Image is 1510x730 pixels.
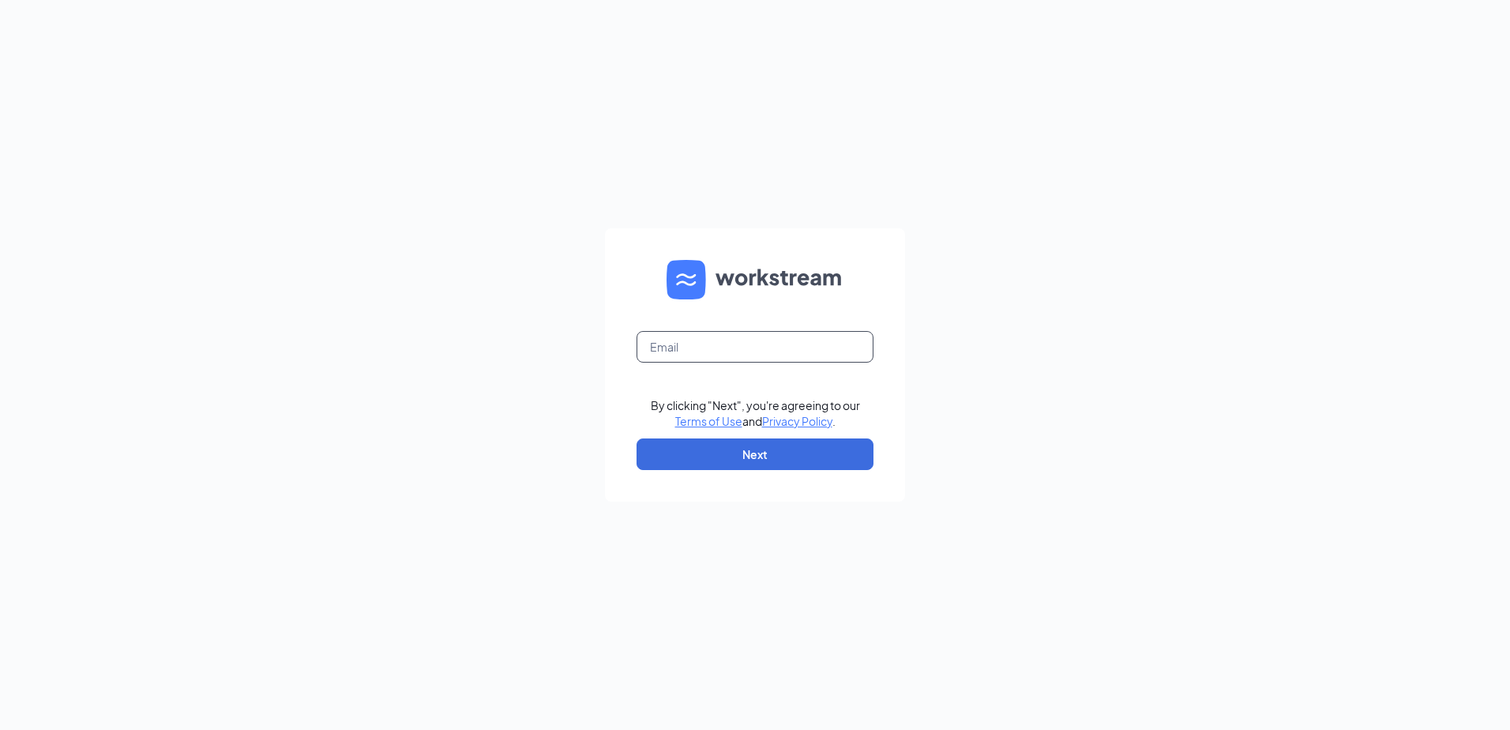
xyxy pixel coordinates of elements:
[637,331,873,363] input: Email
[667,260,843,299] img: WS logo and Workstream text
[651,397,860,429] div: By clicking "Next", you're agreeing to our and .
[675,414,742,428] a: Terms of Use
[637,438,873,470] button: Next
[762,414,832,428] a: Privacy Policy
